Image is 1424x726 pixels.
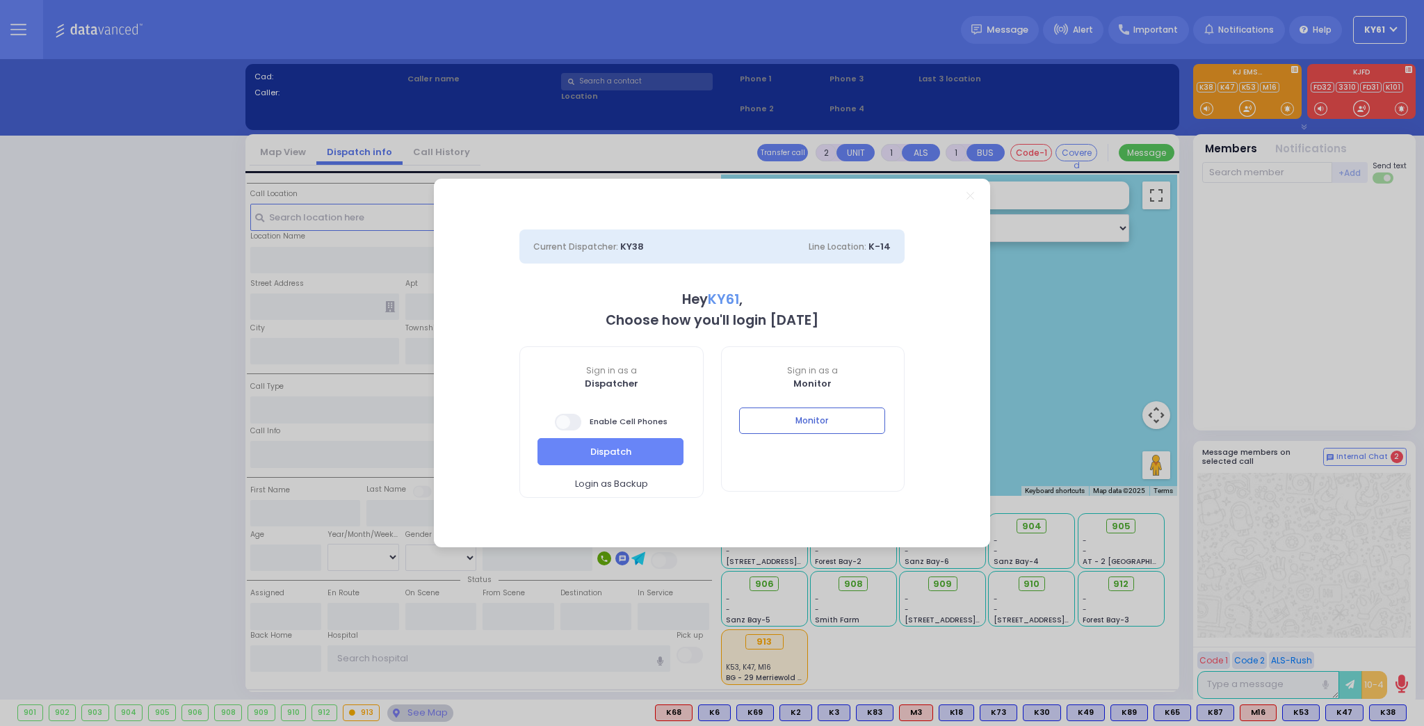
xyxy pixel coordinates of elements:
[606,311,818,330] b: Choose how you'll login [DATE]
[739,408,885,434] button: Monitor
[809,241,866,252] span: Line Location:
[555,412,667,432] span: Enable Cell Phones
[533,241,618,252] span: Current Dispatcher:
[620,240,644,253] span: KY38
[520,364,703,377] span: Sign in as a
[537,438,683,465] button: Dispatch
[868,240,891,253] span: K-14
[722,364,905,377] span: Sign in as a
[585,377,638,390] b: Dispatcher
[966,192,974,200] a: Close
[682,290,743,309] b: Hey ,
[708,290,739,309] span: KY61
[793,377,832,390] b: Monitor
[575,477,648,491] span: Login as Backup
